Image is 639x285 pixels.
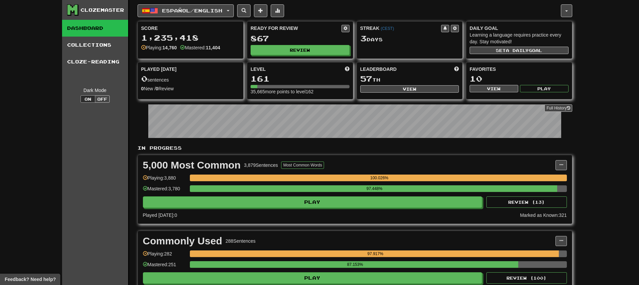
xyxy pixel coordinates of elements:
div: 87.153% [192,261,518,268]
button: Play [143,272,482,284]
button: Review (100) [486,272,567,284]
strong: 11,404 [206,45,220,50]
div: Daily Goal [470,25,569,32]
span: Leaderboard [360,66,397,73]
a: Cloze-Reading [62,53,128,70]
p: In Progress [138,145,572,151]
div: 5,000 Most Common [143,160,241,170]
button: Add sentence to collection [254,4,267,17]
div: Day s [360,34,459,43]
span: Level [251,66,266,73]
button: On [81,95,95,103]
span: This week in points, UTC [454,66,459,73]
div: Mastered: 3,780 [143,185,187,196]
a: (CEST) [381,26,394,31]
div: 35,665 more points to level 162 [251,88,350,95]
div: 97.448% [192,185,557,192]
span: Score more points to level up [345,66,350,73]
div: Mastered: [180,44,220,51]
button: Most Common Words [281,161,324,169]
span: 0 [141,74,148,83]
div: Clozemaster [81,7,124,13]
div: Marked as Known: 321 [520,212,567,219]
button: More stats [271,4,284,17]
button: Play [520,85,569,92]
div: Commonly Used [143,236,222,246]
strong: 14,760 [162,45,177,50]
div: 10 [470,75,569,83]
div: Learning a language requires practice every day. Stay motivated! [470,32,569,45]
a: Full History [544,104,572,112]
span: Played [DATE]: 0 [143,212,177,218]
div: Playing: 3,880 [143,175,187,186]
div: 867 [251,34,350,43]
div: 288 Sentences [225,238,256,244]
button: Seta dailygoal [470,47,569,54]
div: 97.917% [192,250,559,257]
button: Off [95,95,110,103]
span: Español / English [162,8,222,13]
div: Playing: 282 [143,250,187,262]
strong: 0 [156,86,158,91]
button: Español/English [138,4,234,17]
div: Mastered: 251 [143,261,187,272]
button: View [470,85,518,92]
div: 3,879 Sentences [244,162,278,169]
div: Playing: [141,44,177,51]
div: New / Review [141,85,240,92]
span: 57 [360,74,372,83]
span: a daily [506,48,529,53]
div: 161 [251,75,350,83]
strong: 0 [141,86,144,91]
a: Collections [62,37,128,53]
div: Score [141,25,240,32]
div: 100.026% [192,175,567,181]
div: th [360,75,459,83]
div: Dark Mode [67,87,123,94]
span: Played [DATE] [141,66,177,73]
div: Ready for Review [251,25,341,32]
div: Streak [360,25,441,32]
span: Open feedback widget [5,276,56,283]
button: View [360,85,459,93]
button: Play [143,196,482,208]
span: 3 [360,34,367,43]
a: Dashboard [62,20,128,37]
div: sentences [141,75,240,83]
button: Review [251,45,350,55]
div: 1,235,418 [141,34,240,42]
button: Review (13) [486,196,567,208]
div: Favorites [470,66,569,73]
button: Search sentences [237,4,251,17]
